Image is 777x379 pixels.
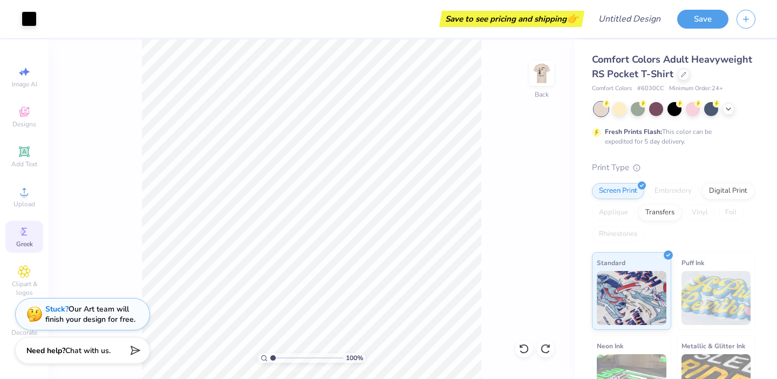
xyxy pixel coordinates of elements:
[592,183,644,199] div: Screen Print
[681,271,751,325] img: Puff Ink
[592,161,755,174] div: Print Type
[681,340,745,351] span: Metallic & Glitter Ink
[26,346,65,356] strong: Need help?
[11,328,37,337] span: Decorate
[535,90,549,99] div: Back
[346,353,363,363] span: 100 %
[5,280,43,297] span: Clipart & logos
[597,340,623,351] span: Neon Ink
[702,183,754,199] div: Digital Print
[12,80,37,89] span: Image AI
[597,257,625,268] span: Standard
[597,271,666,325] img: Standard
[605,127,662,136] strong: Fresh Prints Flash:
[16,240,33,248] span: Greek
[12,120,36,128] span: Designs
[592,84,632,93] span: Comfort Colors
[592,205,635,221] div: Applique
[65,346,111,356] span: Chat with us.
[13,200,35,208] span: Upload
[677,10,728,29] button: Save
[11,160,37,168] span: Add Text
[592,53,752,80] span: Comfort Colors Adult Heavyweight RS Pocket T-Shirt
[567,12,578,25] span: 👉
[681,257,704,268] span: Puff Ink
[45,304,135,324] div: Our Art team will finish your design for free.
[442,11,582,27] div: Save to see pricing and shipping
[718,205,744,221] div: Foil
[590,8,669,30] input: Untitled Design
[45,304,69,314] strong: Stuck?
[637,84,664,93] span: # 6030CC
[592,226,644,242] div: Rhinestones
[605,127,738,146] div: This color can be expedited for 5 day delivery.
[531,63,553,84] img: Back
[638,205,681,221] div: Transfers
[685,205,715,221] div: Vinyl
[669,84,723,93] span: Minimum Order: 24 +
[647,183,699,199] div: Embroidery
